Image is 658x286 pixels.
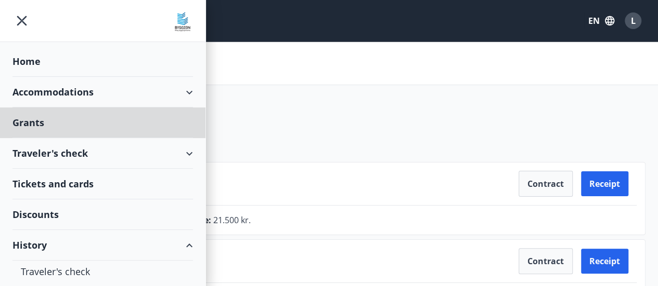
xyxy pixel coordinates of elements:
[584,11,618,30] button: EN
[621,8,646,33] button: L
[12,107,193,138] div: Grants
[581,249,628,274] button: Receipt
[12,77,193,107] div: Accommodations
[519,248,573,274] button: Contract
[631,15,636,26] span: L
[12,169,193,199] div: Tickets and cards
[12,199,193,230] div: Discounts
[519,171,573,197] button: Contract
[213,214,251,226] span: 21.500 kr.
[12,11,31,30] button: menu
[172,11,193,32] img: union_logo
[581,171,628,196] button: Receipt
[12,138,193,169] div: Traveler's check
[21,261,185,282] div: Traveler's check
[12,46,193,77] div: Home
[12,230,193,261] div: History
